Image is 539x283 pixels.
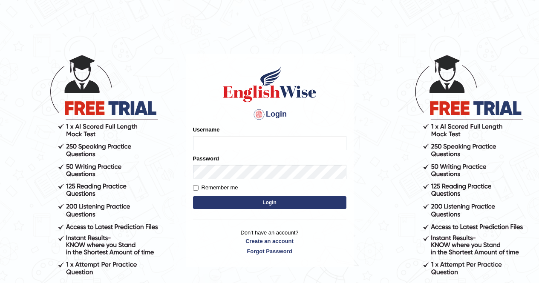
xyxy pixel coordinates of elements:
h4: Login [193,108,346,121]
input: Remember me [193,185,199,191]
a: Create an account [193,237,346,245]
button: Login [193,196,346,209]
p: Don't have an account? [193,229,346,255]
label: Remember me [193,183,238,192]
a: Forgot Password [193,247,346,255]
img: Logo of English Wise sign in for intelligent practice with AI [221,65,318,103]
label: Password [193,154,219,163]
label: Username [193,126,220,134]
